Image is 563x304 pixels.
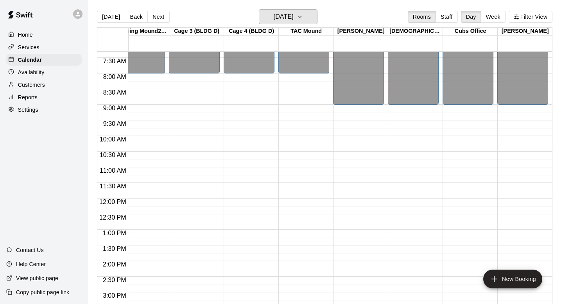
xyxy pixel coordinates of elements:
div: [DEMOGRAPHIC_DATA] [388,28,443,35]
span: 10:30 AM [98,152,128,158]
a: Availability [6,66,82,78]
p: Customers [18,81,45,89]
a: Reports [6,91,82,103]
span: 9:00 AM [101,105,128,111]
span: 2:00 PM [101,261,128,268]
div: TAC Mound [279,28,333,35]
button: Rooms [408,11,436,23]
span: 1:30 PM [101,245,128,252]
span: 3:00 PM [101,292,128,299]
p: Reports [18,93,38,101]
button: Next [147,11,169,23]
p: Copy public page link [16,288,69,296]
a: Customers [6,79,82,91]
a: Home [6,29,82,41]
p: View public page [16,274,58,282]
p: Help Center [16,260,46,268]
a: Settings [6,104,82,116]
span: 8:00 AM [101,73,128,80]
div: Pitching Mound2 (BLDG D) [115,28,169,35]
a: Calendar [6,54,82,66]
span: 8:30 AM [101,89,128,96]
div: [PERSON_NAME] [498,28,552,35]
span: 11:30 AM [98,183,128,190]
div: Cage 4 (BLDG D) [224,28,279,35]
p: Settings [18,106,38,114]
p: Availability [18,68,45,76]
div: [PERSON_NAME] [333,28,388,35]
span: 1:00 PM [101,230,128,236]
button: [DATE] [259,9,317,24]
h6: [DATE] [274,11,294,22]
span: 12:00 PM [97,198,128,205]
span: 10:00 AM [98,136,128,143]
p: Calendar [18,56,42,64]
span: 9:30 AM [101,120,128,127]
button: Day [461,11,481,23]
button: Week [481,11,506,23]
button: Staff [436,11,458,23]
div: Cubs Office [443,28,498,35]
button: add [483,270,542,288]
button: [DATE] [97,11,125,23]
p: Services [18,43,39,51]
span: 7:30 AM [101,58,128,64]
span: 11:00 AM [98,167,128,174]
span: 12:30 PM [97,214,128,221]
p: Contact Us [16,246,44,254]
a: Services [6,41,82,53]
div: Cage 3 (BLDG D) [169,28,224,35]
span: 2:30 PM [101,277,128,283]
button: Back [125,11,148,23]
p: Home [18,31,33,39]
button: Filter View [509,11,552,23]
